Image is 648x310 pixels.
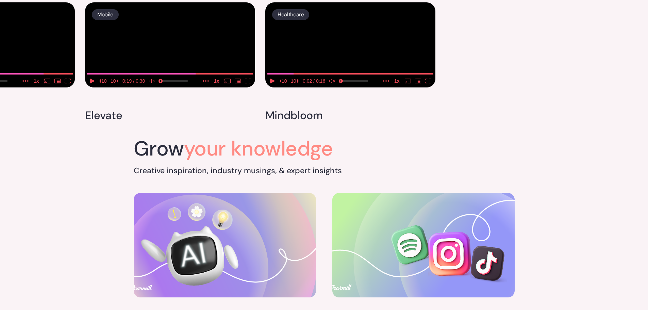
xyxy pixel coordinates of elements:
[97,10,113,19] p: Mobile
[278,10,304,19] p: Healthcare
[134,166,515,176] h5: Creative inspiration, industry musings, & expert insights
[184,135,333,162] span: your knowledge
[134,138,515,159] h2: Grow
[265,109,323,123] h4: Mindbloom
[85,109,122,123] h4: Elevate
